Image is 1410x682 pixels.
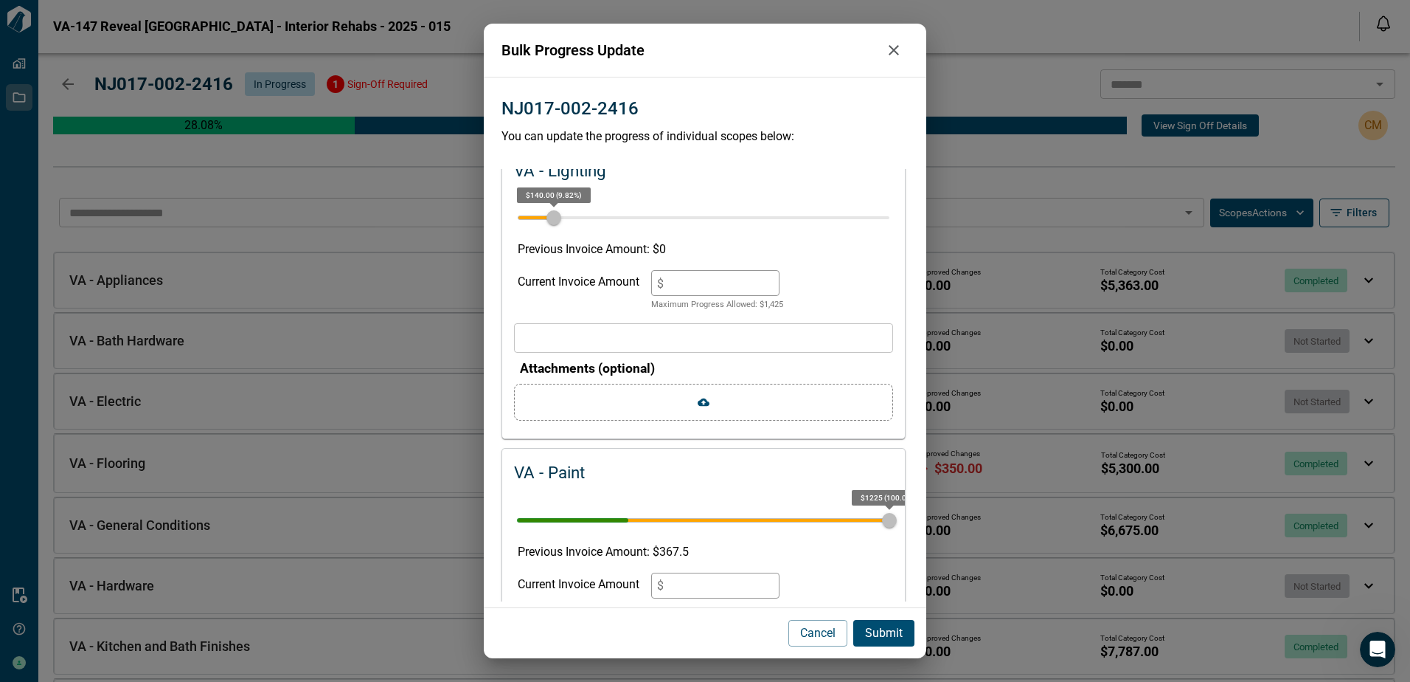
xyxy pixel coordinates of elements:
[657,276,664,290] span: $
[657,579,664,593] span: $
[518,543,889,561] p: Previous Invoice Amount: $ 367.5
[501,128,909,145] p: You can update the progress of individual scopes below:
[514,159,606,184] p: VA - Lighting
[518,241,889,258] p: Previous Invoice Amount: $ 0
[520,359,893,378] p: Attachments (optional)
[651,299,783,311] p: Maximum Progress Allowed: $ 1,425
[853,620,914,647] button: Submit
[865,624,903,642] p: Submit
[651,602,784,614] p: Maximum Progress Allowed: $ 857.5
[788,620,847,647] button: Cancel
[501,39,879,61] p: Bulk Progress Update
[501,95,639,122] p: NJ017-002-2416
[1360,632,1395,667] iframe: Intercom live chat
[800,624,836,642] p: Cancel
[518,270,639,311] div: Current Invoice Amount
[518,573,639,614] div: Current Invoice Amount
[514,461,585,486] p: VA - Paint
